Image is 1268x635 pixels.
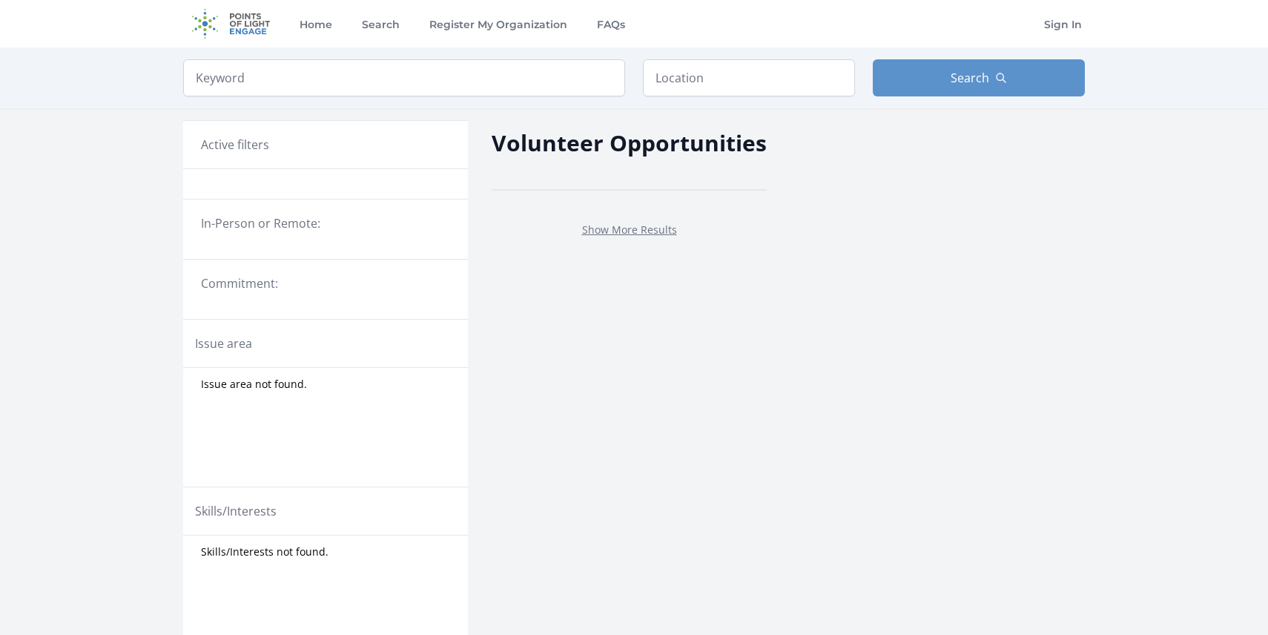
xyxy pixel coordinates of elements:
[201,377,307,392] span: Issue area not found.
[873,59,1085,96] button: Search
[582,223,677,237] a: Show More Results
[201,274,450,292] legend: Commitment:
[195,335,252,352] legend: Issue area
[643,59,855,96] input: Location
[201,544,328,559] span: Skills/Interests not found.
[195,502,277,520] legend: Skills/Interests
[201,136,269,154] h3: Active filters
[201,214,450,232] legend: In-Person or Remote:
[492,126,767,159] h2: Volunteer Opportunities
[183,59,625,96] input: Keyword
[951,69,989,87] span: Search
